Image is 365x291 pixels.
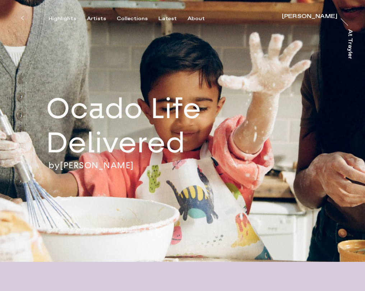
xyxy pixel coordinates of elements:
a: At Trayler [346,29,353,59]
div: Highlights [48,15,76,22]
a: View Portfolio [100,226,135,233]
div: Collections [117,15,148,22]
div: Artists [87,15,106,22]
button: About [188,15,216,22]
a: [PERSON_NAME] [60,160,134,171]
div: At Trayler [347,29,353,60]
div: Latest [158,15,177,22]
a: [PERSON_NAME] [282,14,337,21]
span: by [48,160,60,171]
div: About [188,15,205,22]
button: Latest [158,15,188,22]
button: Share [149,225,163,234]
button: Collections [117,15,158,22]
h2: Ocado Life Delivered [46,91,365,160]
a: Contact Agent [48,226,86,233]
button: Highlights [48,15,87,22]
button: Artists [87,15,117,22]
